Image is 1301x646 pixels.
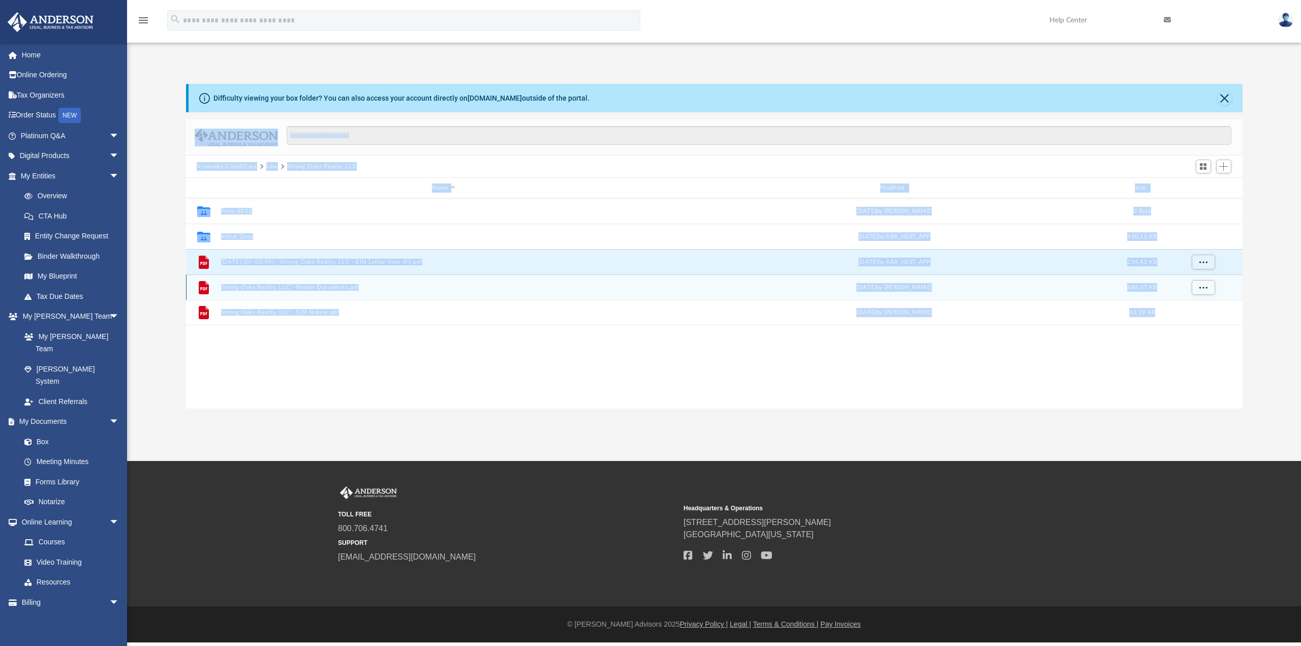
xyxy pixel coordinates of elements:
span: arrow_drop_down [109,126,130,146]
a: My Entitiesarrow_drop_down [7,166,135,186]
button: [DATE] (07:03:09) - Strong Oaks Realty, LLC - EIN Letter from IRS.pdf [221,259,667,265]
a: Home [7,45,135,65]
a: Online Learningarrow_drop_down [7,512,130,532]
div: [DATE] by [PERSON_NAME] [671,283,1118,292]
input: Search files and folders [287,126,1231,145]
a: Digital Productsarrow_drop_down [7,146,135,166]
div: © [PERSON_NAME] Advisors 2025 [127,619,1301,630]
a: Video Training [14,552,125,572]
div: [DATE] by ABA_NEST_APP [671,232,1118,241]
button: Initial Docs [221,233,667,240]
img: User Pic [1278,13,1293,27]
a: Platinum Q&Aarrow_drop_down [7,126,135,146]
button: Form 8832 [221,208,667,214]
button: More options [1191,280,1215,295]
div: NEW [58,108,81,123]
a: Meeting Minutes [14,452,130,472]
span: [DATE] [858,259,878,265]
i: search [170,14,181,25]
span: 234.42 KB [1127,259,1157,265]
div: Difficulty viewing your box folder? You can also access your account directly on outside of the p... [213,93,590,104]
div: by ABA_NEST_APP [671,258,1118,267]
div: Size [1122,183,1162,193]
span: 63.19 KB [1129,310,1155,315]
a: Notarize [14,492,130,512]
a: Resources [14,572,130,593]
div: [DATE] by [PERSON_NAME] [671,308,1118,317]
a: Entity Change Request [14,226,135,247]
a: Box [14,432,125,452]
div: Name [220,183,666,193]
button: Law [266,162,278,171]
span: arrow_drop_down [109,592,130,613]
i: menu [137,14,149,26]
button: Strong Oaks Realty, LLC - EIN Notice.pdf [221,309,667,316]
a: menu [137,19,149,26]
img: Anderson Advisors Platinum Portal [5,12,97,32]
a: [STREET_ADDRESS][PERSON_NAME] [684,518,831,527]
small: Headquarters & Operations [684,504,1022,513]
span: arrow_drop_down [109,412,130,433]
span: arrow_drop_down [109,166,130,187]
a: Courses [14,532,130,552]
a: [PERSON_NAME] System [14,359,130,391]
button: Close [1218,91,1232,105]
a: Binder Walkthrough [14,246,135,266]
a: My [PERSON_NAME] Teamarrow_drop_down [7,306,130,327]
span: 0 Byte [1133,208,1151,214]
button: Viewable-ClientDocs [197,162,257,171]
span: arrow_drop_down [109,306,130,327]
a: My [PERSON_NAME] Team [14,326,125,359]
a: My Blueprint [14,266,130,287]
a: Tax Due Dates [14,286,135,306]
a: Billingarrow_drop_down [7,592,135,612]
a: Pay Invoices [820,620,860,628]
button: Add [1216,160,1231,174]
a: 800.706.4741 [338,524,388,533]
a: Tax Organizers [7,85,135,105]
a: [GEOGRAPHIC_DATA][US_STATE] [684,530,814,539]
a: Overview [14,186,135,206]
a: [EMAIL_ADDRESS][DOMAIN_NAME] [338,552,476,561]
span: 420.15 KB [1127,234,1157,239]
a: Legal | [730,620,751,628]
img: Anderson Advisors Platinum Portal [338,486,399,500]
button: More options [1191,255,1215,270]
a: CTA Hub [14,206,135,226]
a: Order StatusNEW [7,105,135,126]
a: Forms Library [14,472,125,492]
a: My Documentsarrow_drop_down [7,412,130,432]
button: Strong Oaks Realty, LLC - Binder Documents.pdf [221,284,667,291]
span: 686.37 KB [1127,285,1157,290]
small: TOLL FREE [338,510,676,519]
button: Switch to Grid View [1196,160,1211,174]
div: id [190,183,215,193]
span: arrow_drop_down [109,512,130,533]
div: Modified [671,183,1117,193]
small: SUPPORT [338,538,676,547]
a: Privacy Policy | [680,620,728,628]
span: arrow_drop_down [109,146,130,167]
a: Terms & Conditions | [753,620,819,628]
div: id [1167,183,1238,193]
div: [DATE] by [PERSON_NAME] [671,207,1118,216]
button: Strong Oaks Realty, LLC [287,162,357,171]
a: [DOMAIN_NAME] [468,94,522,102]
a: Client Referrals [14,391,130,412]
div: grid [186,198,1243,409]
a: Online Ordering [7,65,135,85]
